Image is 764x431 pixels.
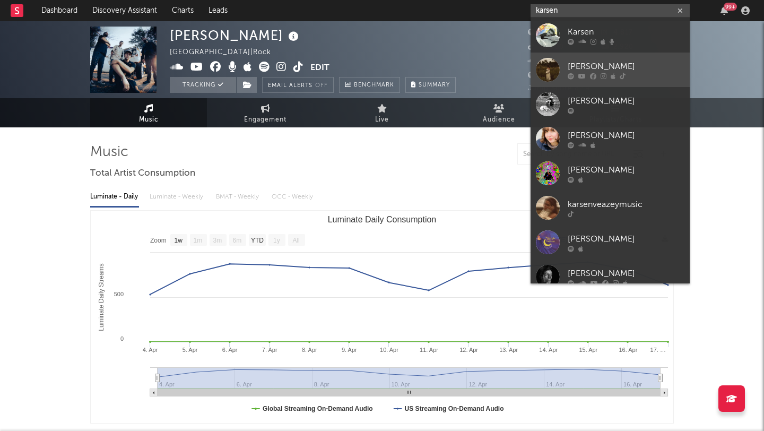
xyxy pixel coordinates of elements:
div: [PERSON_NAME] [568,94,684,107]
a: [PERSON_NAME] [531,53,690,87]
span: Engagement [244,114,286,126]
text: 16. Apr [619,347,637,353]
div: [PERSON_NAME] [568,60,684,73]
a: Karsen [531,18,690,53]
text: 15. Apr [579,347,597,353]
text: Luminate Daily Consumption [328,215,437,224]
text: 17. … [650,347,666,353]
a: Engagement [207,98,324,127]
text: 12. Apr [459,347,478,353]
a: [PERSON_NAME] [531,156,690,191]
text: Luminate Daily Streams [98,263,105,331]
span: Audience [483,114,515,126]
div: karsenveazeymusic [568,198,684,211]
text: 500 [114,291,124,297]
text: 11. Apr [420,347,438,353]
text: US Streaming On-Demand Audio [405,405,504,412]
text: 13. Apr [499,347,518,353]
text: 14. Apr [539,347,558,353]
text: 7. Apr [262,347,277,353]
text: 6m [233,237,242,244]
text: All [292,237,299,244]
button: 99+ [720,6,728,15]
svg: Luminate Daily Consumption [91,211,673,423]
a: Benchmark [339,77,400,93]
div: [PERSON_NAME] [568,232,684,245]
input: Search for artists [531,4,690,18]
text: 6. Apr [222,347,238,353]
div: Karsen [568,25,684,38]
span: 218 [528,58,553,65]
span: Total Artist Consumption [90,167,195,180]
span: 11,600 [528,44,564,50]
button: Edit [310,62,329,75]
text: 9. Apr [342,347,357,353]
a: [PERSON_NAME] [531,87,690,122]
a: karsenveazeymusic [531,191,690,225]
text: 0 [120,335,124,342]
a: Audience [440,98,557,127]
span: Summary [419,82,450,88]
button: Email AlertsOff [262,77,334,93]
span: 5,441 [528,29,560,36]
span: Jump Score: 82.4 [528,85,591,92]
text: 1m [194,237,203,244]
button: Summary [405,77,456,93]
span: Live [375,114,389,126]
div: 99 + [724,3,737,11]
text: 8. Apr [302,347,317,353]
text: YTD [251,237,264,244]
span: 11,969 Monthly Listeners [528,72,629,79]
button: Tracking [170,77,236,93]
text: Zoom [150,237,167,244]
a: [PERSON_NAME] [531,225,690,260]
div: [PERSON_NAME] [568,267,684,280]
div: [PERSON_NAME] [170,27,301,44]
a: [PERSON_NAME] [531,260,690,294]
text: 4. Apr [143,347,158,353]
span: Benchmark [354,79,394,92]
div: [PERSON_NAME] [568,129,684,142]
text: 1y [273,237,280,244]
input: Search by song name or URL [518,150,630,159]
text: 10. Apr [380,347,398,353]
span: Music [139,114,159,126]
text: 1w [175,237,183,244]
div: [PERSON_NAME] [568,163,684,176]
em: Off [315,83,328,89]
text: 3m [213,237,222,244]
text: 5. Apr [183,347,198,353]
div: Luminate - Daily [90,188,139,206]
a: Live [324,98,440,127]
a: Music [90,98,207,127]
div: [GEOGRAPHIC_DATA] | Rock [170,46,283,59]
text: Global Streaming On-Demand Audio [263,405,373,412]
a: [PERSON_NAME] [531,122,690,156]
